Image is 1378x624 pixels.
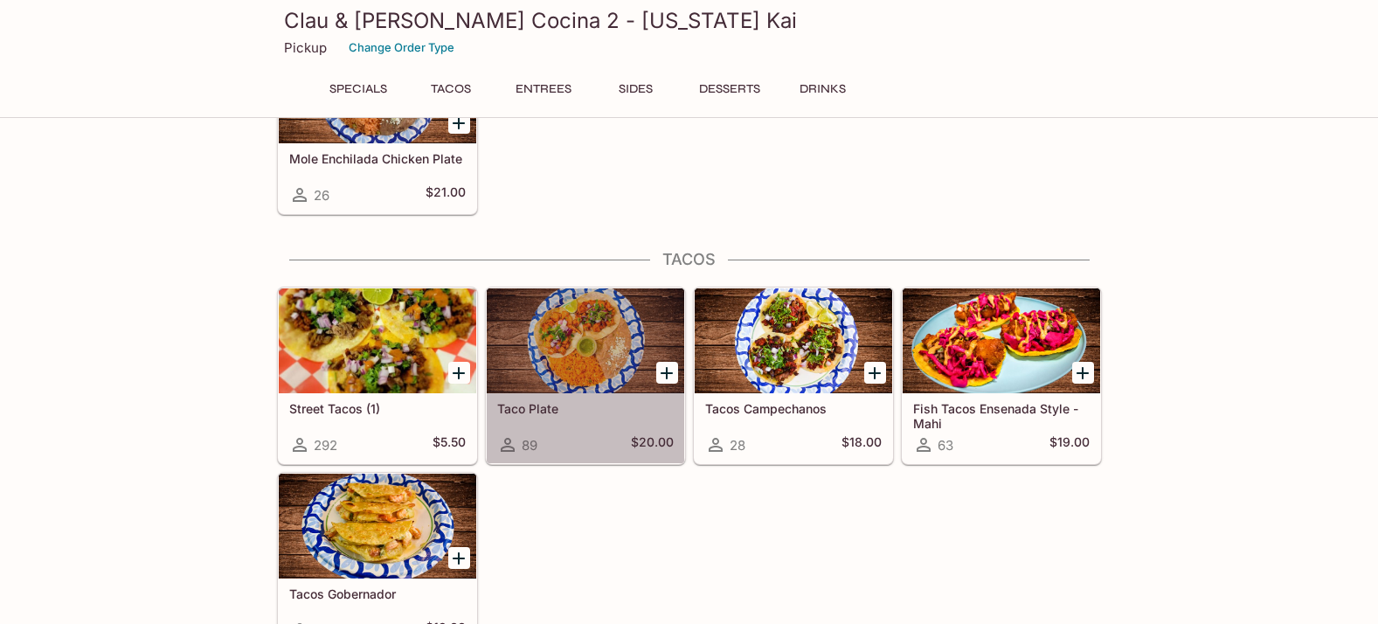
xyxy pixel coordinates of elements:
[1072,362,1094,384] button: Add Fish Tacos Ensenada Style - Mahi
[938,437,953,454] span: 63
[497,401,674,416] h5: Taco Plate
[279,474,476,579] div: Tacos Gobernador
[522,437,537,454] span: 89
[279,288,476,393] div: Street Tacos (1)
[631,434,674,455] h5: $20.00
[289,401,466,416] h5: Street Tacos (1)
[448,112,470,134] button: Add Mole Enchilada Chicken Plate
[656,362,678,384] button: Add Taco Plate
[841,434,882,455] h5: $18.00
[695,288,892,393] div: Tacos Campechanos
[284,39,327,56] p: Pickup
[448,547,470,569] button: Add Tacos Gobernador
[314,187,329,204] span: 26
[486,288,685,464] a: Taco Plate89$20.00
[487,288,684,393] div: Taco Plate
[289,586,466,601] h5: Tacos Gobernador
[341,34,462,61] button: Change Order Type
[903,288,1100,393] div: Fish Tacos Ensenada Style - Mahi
[277,250,1102,269] h4: Tacos
[412,77,490,101] button: Tacos
[433,434,466,455] h5: $5.50
[278,288,477,464] a: Street Tacos (1)292$5.50
[289,151,466,166] h5: Mole Enchilada Chicken Plate
[689,77,770,101] button: Desserts
[730,437,745,454] span: 28
[448,362,470,384] button: Add Street Tacos (1)
[504,77,583,101] button: Entrees
[784,77,862,101] button: Drinks
[1049,434,1090,455] h5: $19.00
[279,38,476,143] div: Mole Enchilada Chicken Plate
[278,38,477,214] a: Mole Enchilada Chicken Plate26$21.00
[284,7,1095,34] h3: Clau & [PERSON_NAME] Cocina 2 - [US_STATE] Kai
[902,288,1101,464] a: Fish Tacos Ensenada Style - Mahi63$19.00
[426,184,466,205] h5: $21.00
[864,362,886,384] button: Add Tacos Campechanos
[705,401,882,416] h5: Tacos Campechanos
[597,77,675,101] button: Sides
[319,77,398,101] button: Specials
[694,288,893,464] a: Tacos Campechanos28$18.00
[314,437,337,454] span: 292
[913,401,1090,430] h5: Fish Tacos Ensenada Style - Mahi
